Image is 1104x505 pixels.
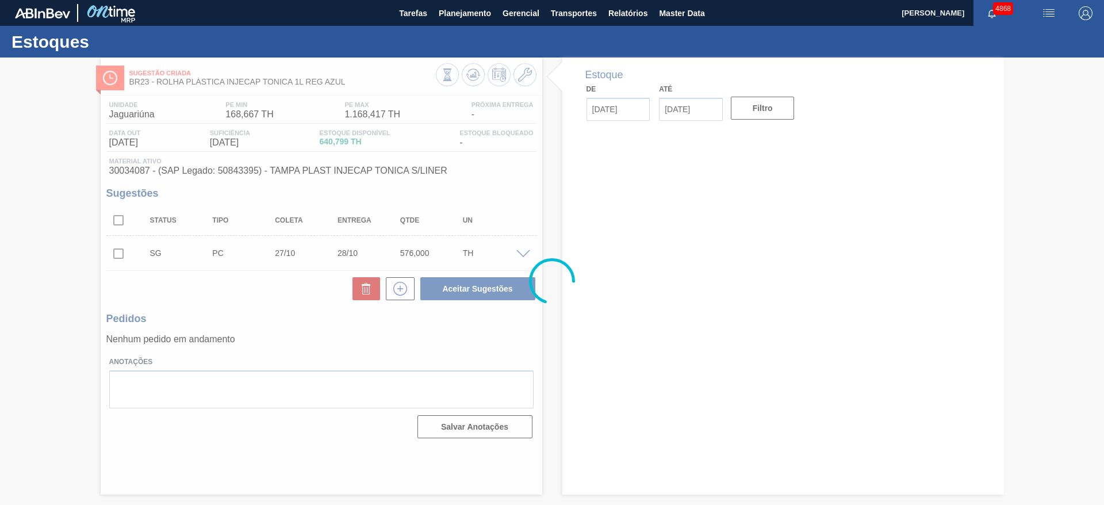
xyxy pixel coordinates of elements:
[551,6,597,20] span: Transportes
[973,5,1010,21] button: Notificações
[11,35,216,48] h1: Estoques
[993,2,1013,15] span: 4868
[15,8,70,18] img: TNhmsLtSVTkK8tSr43FrP2fwEKptu5GPRR3wAAAABJRU5ErkJggg==
[439,6,491,20] span: Planejamento
[1079,6,1092,20] img: Logout
[608,6,647,20] span: Relatórios
[1042,6,1056,20] img: userActions
[399,6,427,20] span: Tarefas
[503,6,539,20] span: Gerencial
[659,6,704,20] span: Master Data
